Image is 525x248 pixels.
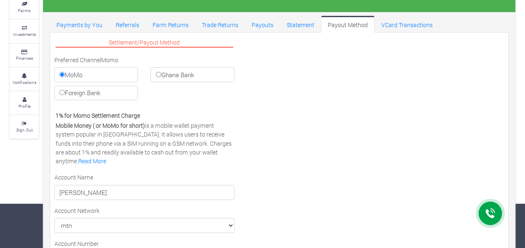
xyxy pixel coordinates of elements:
a: Payments by You [50,16,109,33]
p: Settlement/Payout Method [56,38,233,48]
small: Farms [18,8,31,13]
small: Investments [13,31,36,37]
a: Profile [10,91,39,114]
small: Notifications [13,79,36,85]
label: Foreign Bank [54,86,138,101]
label: Account Network [54,206,99,215]
input: Foreign Bank [59,90,65,95]
b: 1% for Momo Settlement Charge [56,111,140,119]
a: Read More [78,157,106,165]
a: VCard Transactions [375,16,439,33]
label: Account Number [54,239,99,248]
a: Finances [10,44,39,67]
a: Farm Returns [146,16,195,33]
label: Ghana Bank [150,67,234,82]
p: is a mobile wallet payment system popular in [GEOGRAPHIC_DATA]. It allows users to receive funds ... [56,121,233,165]
small: Sign Out [16,127,33,133]
a: Investments [10,20,39,43]
a: Statement [280,16,321,33]
a: Notifications [10,68,39,91]
a: Payouts [245,16,280,33]
label: MoMo [54,67,138,82]
b: Mobile Money ( or MoMo for short) [56,121,145,129]
a: Trade Returns [195,16,245,33]
label: Account Name [54,173,93,182]
label: Preferred Channel [54,56,101,64]
small: Finances [16,55,33,61]
a: Referrals [109,16,146,33]
div: Momo [48,56,241,104]
a: Sign Out [10,115,39,138]
small: Profile [18,103,31,109]
input: MoMo [59,72,65,77]
input: Ghana Bank [156,72,161,77]
a: Payout Method [321,16,375,33]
